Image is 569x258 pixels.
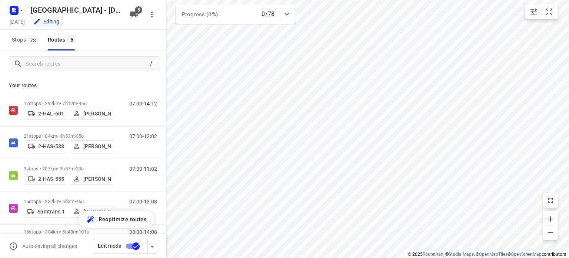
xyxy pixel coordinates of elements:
[79,229,89,235] span: 101u
[38,143,64,149] p: 2-HAS-538
[542,4,556,19] button: Fit zoom
[24,108,68,120] button: 2-HAL-601
[449,252,474,257] a: Stadia Maps
[24,166,114,172] p: 9 stops • 207km • 3h57m
[70,108,114,120] button: [PERSON_NAME]
[74,166,76,172] span: •
[129,199,157,205] p: 07:00-13:08
[48,35,79,45] div: Routes
[67,36,76,43] span: 5
[182,11,218,18] span: Progress (0%)
[77,229,79,235] span: •
[74,133,76,139] span: •
[24,133,114,139] p: 21 stops • 84km • 4h53m
[12,35,40,45] span: Stops
[33,18,59,25] div: Editing
[83,111,111,117] p: [PERSON_NAME]
[129,133,157,139] p: 07:00-12:02
[135,6,142,14] span: 5
[79,101,86,106] span: 45u
[129,166,157,172] p: 07:00-11:02
[28,36,38,44] span: 78
[70,206,114,218] button: [PERSON_NAME]
[24,229,114,235] p: 16 stops • 304km • 5h48m
[7,17,28,26] h5: [DATE]
[479,252,508,257] a: OpenMapTiles
[26,58,147,70] input: Search routes
[79,210,154,228] button: Reoptimize routes
[22,243,77,249] p: Auto-saving all changes
[83,209,111,215] p: [PERSON_NAME]
[24,206,68,218] button: Samtrans 1
[144,7,159,22] button: More
[525,4,558,19] div: small contained button group
[511,252,542,257] a: OpenStreetMap
[24,199,114,204] p: 15 stops • 232km • 6h3m
[147,60,155,68] div: /
[127,7,142,22] button: 5
[76,199,84,204] span: 46u
[423,252,443,257] a: Routetitan
[74,199,76,204] span: •
[176,4,296,24] div: Progress (0%)0/78
[76,166,84,172] span: 23u
[9,82,157,89] p: Your routes
[70,140,114,152] button: [PERSON_NAME]
[24,101,114,106] p: 17 stops • 292km • 7h12m
[83,143,111,149] p: [PERSON_NAME]
[129,101,157,107] p: 07:00-14:12
[28,4,124,16] h5: [GEOGRAPHIC_DATA] - [DATE]
[24,173,68,185] button: 2-HAS-555
[99,215,147,224] span: Reoptimize routes
[76,133,84,139] span: 35u
[70,173,114,185] button: [PERSON_NAME]
[262,10,274,19] p: 0/78
[38,111,64,117] p: 2-HAL-601
[77,101,79,106] span: •
[98,243,122,249] span: Edit mode
[37,209,64,215] p: Samtrans 1
[24,140,68,152] button: 2-HAS-538
[148,241,157,251] div: Driver app settings
[129,229,157,235] p: 08:00-14:08
[83,176,111,182] p: [PERSON_NAME]
[408,252,566,257] li: © 2025 , © , © © contributors
[38,176,64,182] p: 2-HAS-555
